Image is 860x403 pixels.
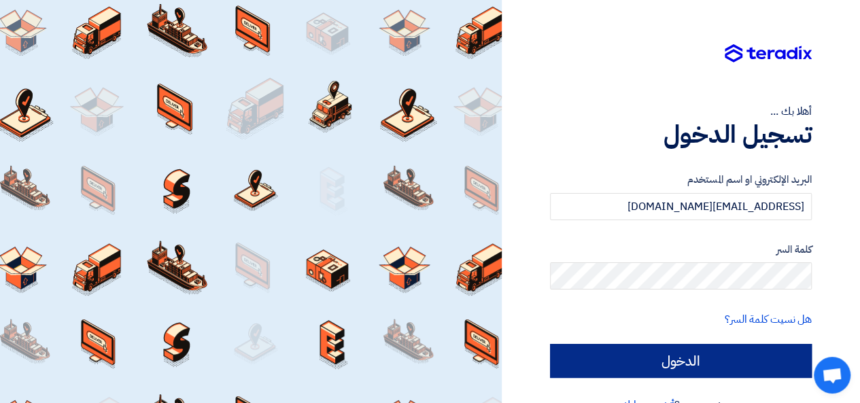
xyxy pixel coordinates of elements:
[725,44,812,63] img: Teradix logo
[550,120,812,150] h1: تسجيل الدخول
[725,311,812,328] a: هل نسيت كلمة السر؟
[550,103,812,120] div: أهلا بك ...
[550,172,812,188] label: البريد الإلكتروني او اسم المستخدم
[814,357,850,393] div: Open chat
[550,193,812,220] input: أدخل بريد العمل الإلكتروني او اسم المستخدم الخاص بك ...
[550,242,812,258] label: كلمة السر
[550,344,812,378] input: الدخول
